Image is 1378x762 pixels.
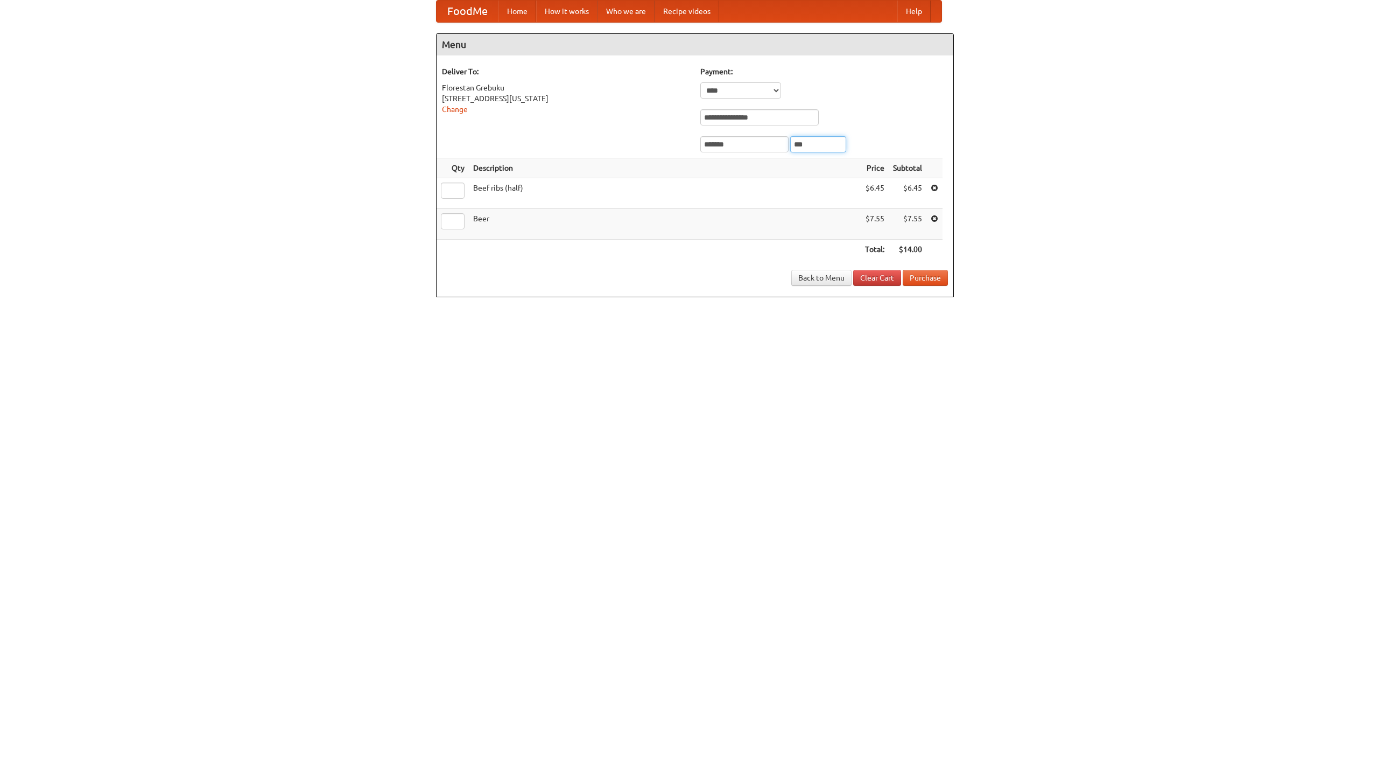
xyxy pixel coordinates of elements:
[889,178,926,209] td: $6.45
[861,178,889,209] td: $6.45
[437,34,953,55] h4: Menu
[442,82,690,93] div: Florestan Grebuku
[861,209,889,240] td: $7.55
[861,158,889,178] th: Price
[498,1,536,22] a: Home
[700,66,948,77] h5: Payment:
[469,158,861,178] th: Description
[437,1,498,22] a: FoodMe
[889,240,926,260] th: $14.00
[889,158,926,178] th: Subtotal
[655,1,719,22] a: Recipe videos
[791,270,852,286] a: Back to Menu
[437,158,469,178] th: Qty
[597,1,655,22] a: Who we are
[889,209,926,240] td: $7.55
[469,178,861,209] td: Beef ribs (half)
[897,1,931,22] a: Help
[903,270,948,286] button: Purchase
[853,270,901,286] a: Clear Cart
[469,209,861,240] td: Beer
[861,240,889,260] th: Total:
[442,66,690,77] h5: Deliver To:
[536,1,597,22] a: How it works
[442,105,468,114] a: Change
[442,93,690,104] div: [STREET_ADDRESS][US_STATE]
